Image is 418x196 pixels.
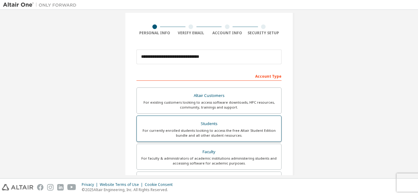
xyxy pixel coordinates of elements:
[37,184,43,190] img: facebook.svg
[140,120,278,128] div: Students
[2,184,33,190] img: altair_logo.svg
[82,187,176,192] p: © 2025 Altair Engineering, Inc. All Rights Reserved.
[140,148,278,156] div: Faculty
[209,31,245,35] div: Account Info
[136,71,282,81] div: Account Type
[173,31,209,35] div: Verify Email
[136,31,173,35] div: Personal Info
[47,184,54,190] img: instagram.svg
[67,184,76,190] img: youtube.svg
[140,128,278,138] div: For currently enrolled students looking to access the free Altair Student Edition bundle and all ...
[140,156,278,166] div: For faculty & administrators of academic institutions administering students and accessing softwa...
[57,184,64,190] img: linkedin.svg
[82,182,100,187] div: Privacy
[140,91,278,100] div: Altair Customers
[145,182,176,187] div: Cookie Consent
[3,2,80,8] img: Altair One
[100,182,145,187] div: Website Terms of Use
[245,31,282,35] div: Security Setup
[140,100,278,110] div: For existing customers looking to access software downloads, HPC resources, community, trainings ...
